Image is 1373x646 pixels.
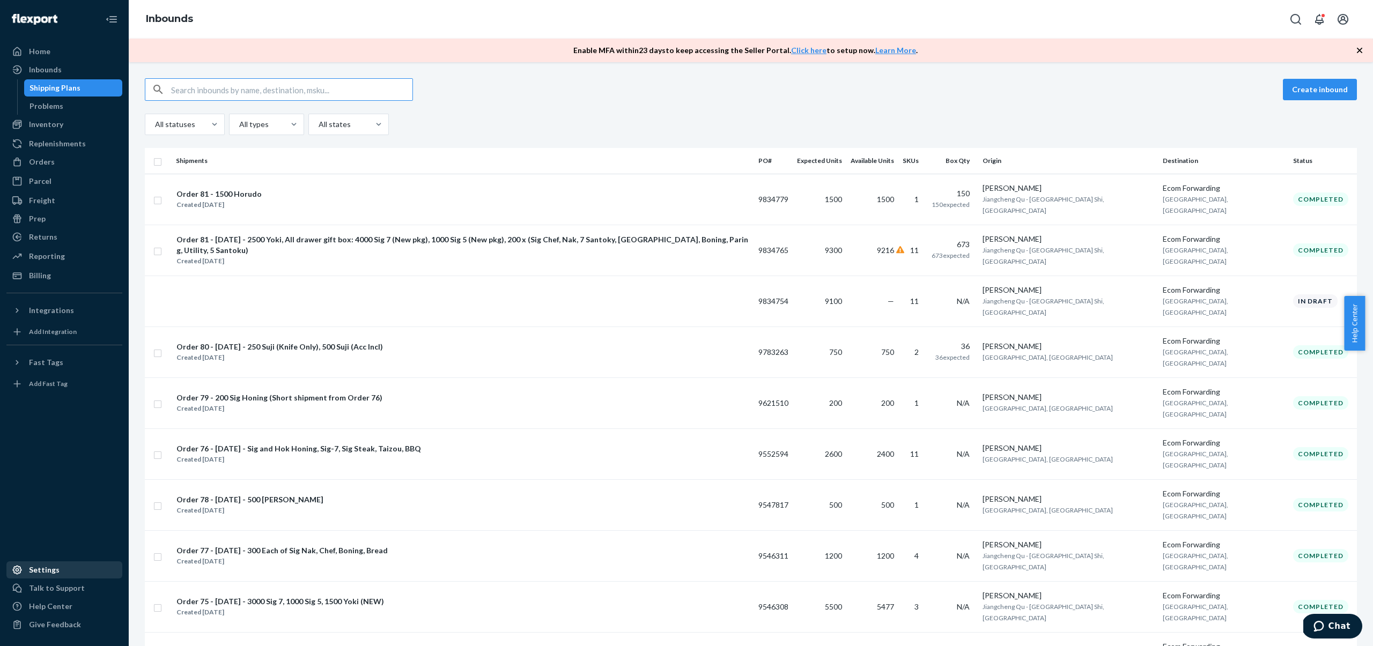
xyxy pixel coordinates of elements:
div: Ecom Forwarding [1163,590,1285,601]
span: 9216 [877,246,894,255]
div: Add Fast Tag [29,379,68,388]
span: [GEOGRAPHIC_DATA], [GEOGRAPHIC_DATA] [1163,450,1228,469]
div: Prep [29,213,46,224]
div: Completed [1293,549,1348,562]
span: [GEOGRAPHIC_DATA], [GEOGRAPHIC_DATA] [1163,348,1228,367]
div: Freight [29,195,55,206]
div: [PERSON_NAME] [983,590,1155,601]
div: Orders [29,157,55,167]
div: Created [DATE] [176,454,421,465]
span: 5500 [825,602,842,611]
a: Home [6,43,122,60]
button: Open account menu [1332,9,1354,30]
span: N/A [957,398,970,407]
div: [PERSON_NAME] [983,539,1155,550]
a: Returns [6,228,122,246]
a: Parcel [6,173,122,190]
div: [PERSON_NAME] [983,443,1155,454]
div: 673 [932,239,970,250]
span: [GEOGRAPHIC_DATA], [GEOGRAPHIC_DATA] [1163,195,1228,214]
div: Ecom Forwarding [1163,285,1285,295]
span: 1 [914,195,919,204]
div: Order 79 - 200 Sig Honing (Short shipment from Order 76) [176,392,382,403]
span: 11 [910,246,919,255]
span: 1 [914,398,919,407]
a: Inventory [6,116,122,133]
span: 1200 [877,551,894,560]
div: 150 [932,188,970,199]
img: Flexport logo [12,14,57,25]
span: N/A [957,449,970,458]
span: 1500 [877,195,894,204]
span: 11 [910,296,919,306]
div: Created [DATE] [176,199,262,210]
a: Shipping Plans [24,79,123,96]
div: [PERSON_NAME] [983,183,1155,194]
div: Help Center [29,601,72,612]
span: 673 expected [932,251,970,259]
span: 3 [914,602,919,611]
div: Completed [1293,243,1348,257]
a: Settings [6,561,122,578]
span: [GEOGRAPHIC_DATA], [GEOGRAPHIC_DATA] [1163,297,1228,316]
div: [PERSON_NAME] [983,285,1155,295]
td: 9834765 [754,225,793,276]
a: Learn More [875,46,916,55]
td: 9834754 [754,276,793,326]
div: Created [DATE] [176,505,323,516]
a: Add Fast Tag [6,375,122,392]
span: 11 [910,449,919,458]
div: Completed [1293,345,1348,359]
div: Order 81 - 1500 Horudo [176,189,262,199]
button: Close Navigation [101,9,122,30]
div: Home [29,46,50,57]
div: Inventory [29,119,63,130]
th: Destination [1158,148,1289,174]
input: Search inbounds by name, destination, msku... [171,79,412,100]
div: Ecom Forwarding [1163,234,1285,244]
div: Completed [1293,396,1348,410]
span: [GEOGRAPHIC_DATA], [GEOGRAPHIC_DATA] [983,506,1113,514]
a: Problems [24,98,123,115]
div: 36 [932,341,970,352]
p: Enable MFA within 23 days to keep accessing the Seller Portal. to setup now. . [573,45,918,56]
th: Expected Units [793,148,846,174]
span: 500 [881,500,894,509]
div: Replenishments [29,138,86,149]
div: Problems [29,101,63,112]
div: Order 78 - [DATE] - 500 [PERSON_NAME] [176,494,323,505]
iframe: Opens a widget where you can chat to one of our agents [1303,614,1362,641]
th: Origin [978,148,1159,174]
a: Billing [6,267,122,284]
a: Reporting [6,248,122,265]
button: Open Search Box [1285,9,1306,30]
span: 150 expected [932,201,970,209]
div: Ecom Forwarding [1163,183,1285,194]
td: 9621510 [754,377,793,428]
a: Freight [6,192,122,209]
button: Fast Tags [6,354,122,371]
span: 500 [829,500,842,509]
span: [GEOGRAPHIC_DATA], [GEOGRAPHIC_DATA] [983,404,1113,412]
div: Order 80 - [DATE] - 250 Suji (Knife Only), 500 Suji (Acc Incl) [176,341,383,352]
th: Shipments [172,148,754,174]
a: Help Center [6,598,122,615]
input: All statuses [154,119,155,130]
td: 9546311 [754,530,793,581]
button: Integrations [6,302,122,319]
span: 200 [829,398,842,407]
div: Completed [1293,192,1348,206]
div: Order 81 - [DATE] - 2500 Yoki, All drawer gift box: 4000 Sig 7 (New pkg), 1000 Sig 5 (New pkg), 2... [176,234,749,256]
div: [PERSON_NAME] [983,392,1155,403]
span: 1 [914,500,919,509]
a: Add Integration [6,323,122,340]
div: Order 75 - [DATE] - 3000 Sig 7, 1000 Sig 5, 1500 Yoki (NEW) [176,596,384,607]
div: Ecom Forwarding [1163,437,1285,448]
span: 200 [881,398,894,407]
a: Inbounds [146,13,193,25]
span: [GEOGRAPHIC_DATA], [GEOGRAPHIC_DATA] [1163,603,1228,622]
span: [GEOGRAPHIC_DATA], [GEOGRAPHIC_DATA] [983,455,1113,463]
span: 5477 [877,602,894,611]
span: 4 [914,551,919,560]
td: 9834779 [754,174,793,225]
